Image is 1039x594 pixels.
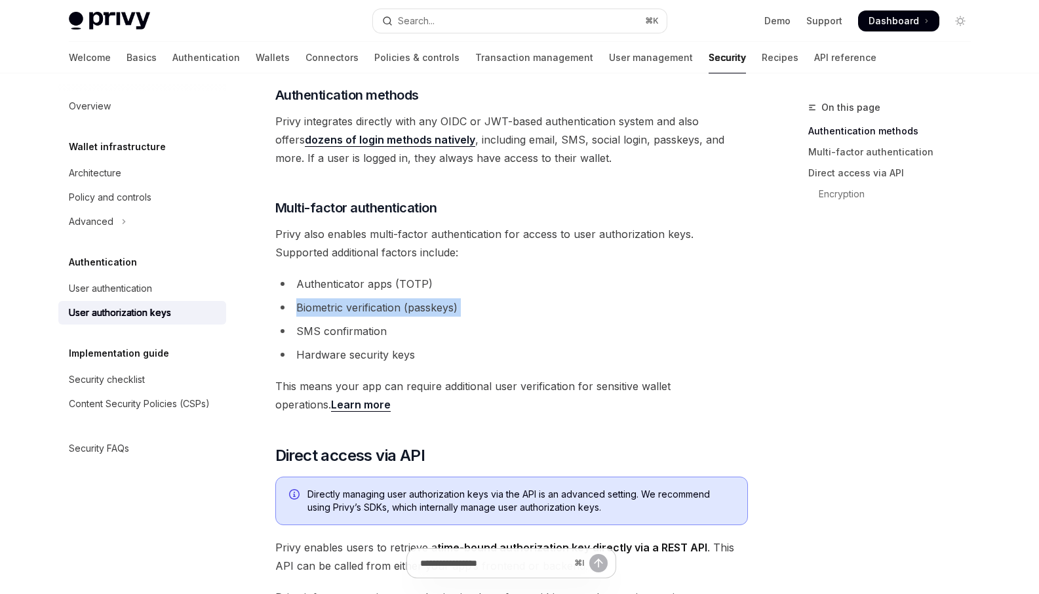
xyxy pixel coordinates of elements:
span: This means your app can require additional user verification for sensitive wallet operations. [275,377,748,414]
a: Connectors [305,42,359,73]
div: Security checklist [69,372,145,387]
a: Multi-factor authentication [808,142,981,163]
div: Advanced [69,214,113,229]
a: Content Security Policies (CSPs) [58,392,226,416]
a: Wallets [256,42,290,73]
a: Recipes [762,42,798,73]
li: Hardware security keys [275,346,748,364]
span: Authentication methods [275,86,419,104]
li: SMS confirmation [275,322,748,340]
strong: time-bound authorization key directly via a REST API [437,541,707,554]
a: Architecture [58,161,226,185]
h5: Implementation guide [69,346,169,361]
div: Overview [69,98,111,114]
h5: Wallet infrastructure [69,139,166,155]
input: Ask a question... [420,549,569,578]
button: Toggle dark mode [950,10,971,31]
a: Encryption [808,184,981,205]
a: Policy and controls [58,186,226,209]
a: dozens of login methods natively [305,133,475,147]
a: Overview [58,94,226,118]
a: Security checklist [58,368,226,391]
a: Dashboard [858,10,939,31]
img: light logo [69,12,150,30]
div: Security FAQs [69,441,129,456]
a: Transaction management [475,42,593,73]
div: Content Security Policies (CSPs) [69,396,210,412]
h5: Authentication [69,254,137,270]
div: Policy and controls [69,189,151,205]
span: Privy also enables multi-factor authentication for access to user authorization keys. Supported a... [275,225,748,262]
svg: Info [289,489,302,502]
span: ⌘ K [645,16,659,26]
a: Support [806,14,842,28]
a: Authentication [172,42,240,73]
li: Biometric verification (passkeys) [275,298,748,317]
a: User authorization keys [58,301,226,325]
button: Toggle Advanced section [58,210,226,233]
span: Multi-factor authentication [275,199,437,217]
span: Directly managing user authorization keys via the API is an advanced setting. We recommend using ... [307,488,734,514]
span: Direct access via API [275,445,425,466]
a: Demo [764,14,791,28]
div: User authentication [69,281,152,296]
a: Authentication methods [808,121,981,142]
span: On this page [821,100,880,115]
a: Direct access via API [808,163,981,184]
span: Privy integrates directly with any OIDC or JWT-based authentication system and also offers , incl... [275,112,748,167]
a: User management [609,42,693,73]
li: Authenticator apps (TOTP) [275,275,748,293]
a: Security [709,42,746,73]
a: Basics [127,42,157,73]
a: Welcome [69,42,111,73]
div: Search... [398,13,435,29]
span: Dashboard [869,14,919,28]
button: Send message [589,554,608,572]
button: Open search [373,9,667,33]
div: Architecture [69,165,121,181]
span: Privy enables users to retrieve a . This API can be called from either your app’s frontend or bac... [275,538,748,575]
a: User authentication [58,277,226,300]
a: Security FAQs [58,437,226,460]
a: Policies & controls [374,42,460,73]
div: User authorization keys [69,305,171,321]
a: API reference [814,42,876,73]
a: Learn more [331,398,391,412]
